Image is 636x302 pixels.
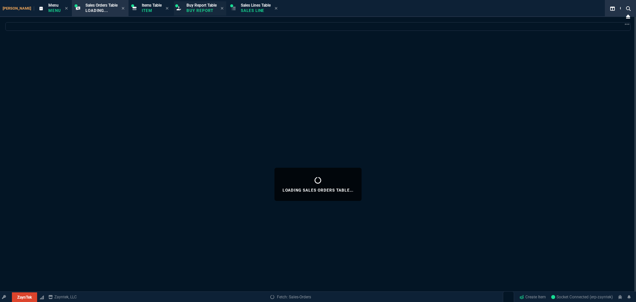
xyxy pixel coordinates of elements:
nx-icon: Split Panels [608,5,617,13]
a: hfox1Z2TXChM-YjwAAAI [551,294,613,300]
span: Socket Connected (erp-zayntek) [551,295,613,299]
nx-icon: Close Tab [275,6,278,11]
nx-icon: Close Tab [166,6,169,11]
nx-icon: Open New Tab [625,21,629,28]
a: Create Item [517,292,549,302]
span: Buy Report Table [186,3,217,8]
nx-icon: Close Workbench [623,13,633,21]
nx-icon: Close Tab [122,6,125,11]
p: Item [142,8,162,13]
p: Buy Report [186,8,217,13]
p: Sales Line [241,8,271,13]
a: Fetch: Sales-Orders [270,294,311,300]
span: Sales Lines Table [241,3,271,8]
nx-icon: Close Tab [221,6,224,11]
nx-icon: Close Tab [65,6,68,11]
span: Sales Orders Table [85,3,118,8]
nx-icon: Search [617,5,627,13]
nx-icon: Search [623,5,633,13]
p: Loading... [85,8,118,13]
p: Menu [48,8,61,13]
span: Menu [48,3,59,8]
p: Loading Sales Orders Table... [283,188,354,193]
a: msbcCompanyName [46,294,79,300]
span: [PERSON_NAME] [3,6,34,11]
span: Items Table [142,3,162,8]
